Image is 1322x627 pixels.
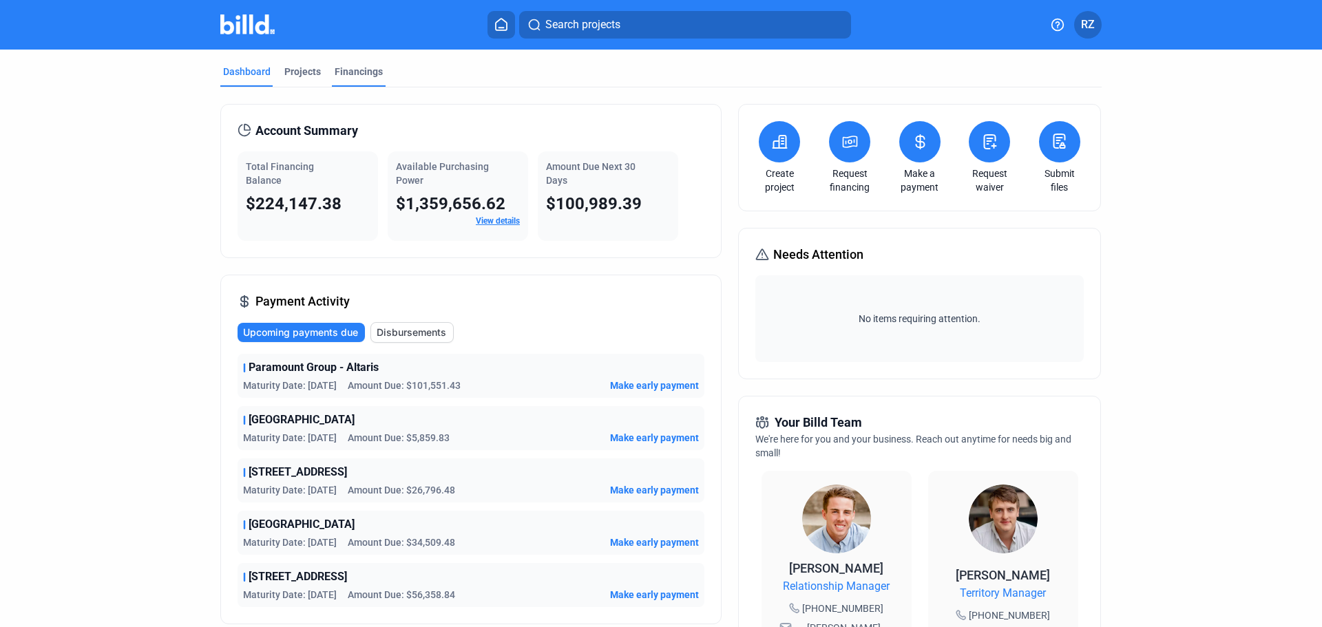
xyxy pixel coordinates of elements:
[545,17,620,33] span: Search projects
[775,413,862,432] span: Your Billd Team
[546,161,636,186] span: Amount Due Next 30 Days
[610,535,699,549] button: Make early payment
[255,292,350,311] span: Payment Activity
[610,379,699,392] button: Make early payment
[238,323,365,342] button: Upcoming payments due
[969,608,1050,622] span: [PHONE_NUMBER]
[243,535,337,549] span: Maturity Date: [DATE]
[610,483,699,497] button: Make early payment
[243,483,337,497] span: Maturity Date: [DATE]
[284,65,321,78] div: Projects
[755,167,804,194] a: Create project
[243,326,358,339] span: Upcoming payments due
[249,412,355,428] span: [GEOGRAPHIC_DATA]
[370,322,454,343] button: Disbursements
[610,431,699,445] button: Make early payment
[956,568,1050,582] span: [PERSON_NAME]
[246,194,342,213] span: $224,147.38
[348,588,455,602] span: Amount Due: $56,358.84
[1074,11,1102,39] button: RZ
[519,11,851,39] button: Search projects
[348,379,461,392] span: Amount Due: $101,551.43
[348,431,450,445] span: Amount Due: $5,859.83
[249,568,347,585] span: [STREET_ADDRESS]
[243,431,337,445] span: Maturity Date: [DATE]
[761,312,1078,326] span: No items requiring attention.
[476,216,520,226] a: View details
[396,161,489,186] span: Available Purchasing Power
[789,561,883,575] span: [PERSON_NAME]
[546,194,642,213] span: $100,989.39
[249,516,355,533] span: [GEOGRAPHIC_DATA]
[610,588,699,602] button: Make early payment
[960,585,1046,602] span: Territory Manager
[965,167,1014,194] a: Request waiver
[1081,17,1095,33] span: RZ
[377,326,446,339] span: Disbursements
[246,161,314,186] span: Total Financing Balance
[773,245,863,264] span: Needs Attention
[255,121,358,140] span: Account Summary
[802,602,883,615] span: [PHONE_NUMBER]
[755,434,1071,458] span: We're here for you and your business. Reach out anytime for needs big and small!
[969,485,1038,553] img: Territory Manager
[1036,167,1084,194] a: Submit files
[220,14,275,34] img: Billd Company Logo
[223,65,271,78] div: Dashboard
[348,483,455,497] span: Amount Due: $26,796.48
[243,588,337,602] span: Maturity Date: [DATE]
[348,535,455,549] span: Amount Due: $34,509.48
[249,464,347,480] span: [STREET_ADDRESS]
[802,485,871,553] img: Relationship Manager
[243,379,337,392] span: Maturity Date: [DATE]
[335,65,383,78] div: Financings
[896,167,944,194] a: Make a payment
[249,359,379,376] span: Paramount Group - Altaris
[396,194,505,213] span: $1,359,656.62
[783,578,890,595] span: Relationship Manager
[826,167,874,194] a: Request financing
